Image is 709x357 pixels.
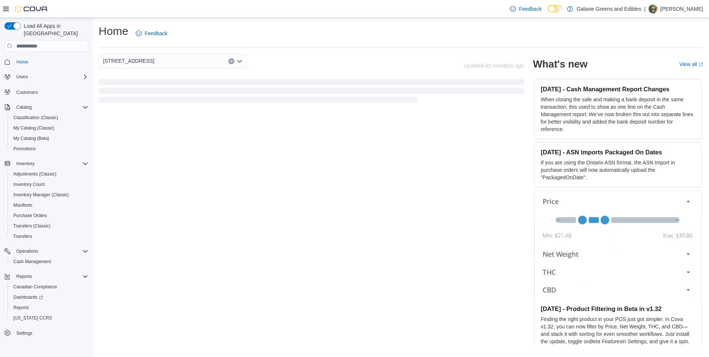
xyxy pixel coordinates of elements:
button: Open list of options [237,58,243,64]
a: Promotions [10,144,39,153]
p: When closing the safe and making a bank deposit in the same transaction, this used to show as one... [541,96,695,133]
h3: [DATE] - ASN Imports Packaged On Dates [541,148,695,156]
button: Manifests [7,200,91,210]
button: Users [13,72,31,81]
span: Customers [16,89,38,95]
span: Inventory [16,161,34,167]
span: Purchase Orders [10,211,88,220]
button: Transfers (Classic) [7,221,91,231]
span: Transfers (Classic) [13,223,50,229]
span: Inventory Manager (Classic) [10,190,88,199]
h1: Home [99,24,128,39]
span: Washington CCRS [10,314,88,322]
span: Home [16,59,28,65]
span: Feedback [145,30,167,37]
span: Reports [16,274,32,279]
a: Inventory Manager (Classic) [10,190,72,199]
span: Feedback [519,5,541,13]
button: Reports [7,302,91,313]
span: My Catalog (Beta) [13,135,49,141]
button: Classification (Classic) [7,112,91,123]
svg: External link [699,62,703,67]
span: Inventory Count [10,180,88,189]
button: Reports [1,271,91,282]
h2: What's new [533,58,587,70]
button: Adjustments (Classic) [7,169,91,179]
div: Terri Ganczar [649,4,657,13]
span: Settings [13,328,88,338]
a: Reports [10,303,32,312]
em: Beta Features [590,338,622,344]
span: Dashboards [10,293,88,302]
a: Transfers (Classic) [10,222,53,230]
h3: [DATE] - Product Filtering in Beta in v1.32 [541,305,695,312]
span: Catalog [16,104,32,110]
a: [US_STATE] CCRS [10,314,55,322]
span: Transfers (Classic) [10,222,88,230]
button: Users [1,72,91,82]
a: Transfers [10,232,35,241]
span: Loading [99,81,524,104]
p: Updated 82 minute(s) ago [464,63,524,69]
p: [PERSON_NAME] [660,4,703,13]
span: My Catalog (Beta) [10,134,88,143]
span: [STREET_ADDRESS] [103,56,154,65]
a: Manifests [10,201,35,210]
a: My Catalog (Classic) [10,124,57,132]
span: Classification (Classic) [10,113,88,122]
button: Operations [1,246,91,256]
button: Clear input [228,58,234,64]
button: Inventory [13,159,37,168]
button: Settings [1,328,91,338]
p: | [644,4,646,13]
button: Inventory [1,158,91,169]
button: Catalog [1,102,91,112]
span: Transfers [13,233,32,239]
span: Transfers [10,232,88,241]
button: Home [1,56,91,67]
button: Operations [13,247,41,256]
a: Cash Management [10,257,54,266]
a: Feedback [507,1,544,16]
span: Cash Management [13,259,51,265]
span: Operations [16,248,38,254]
span: Users [16,74,28,80]
span: Cash Management [10,257,88,266]
span: Operations [13,247,88,256]
button: Promotions [7,144,91,154]
a: Feedback [133,26,170,41]
span: Adjustments (Classic) [13,171,56,177]
button: Purchase Orders [7,210,91,221]
span: Load All Apps in [GEOGRAPHIC_DATA] [21,22,88,37]
span: Inventory [13,159,88,168]
span: Manifests [13,202,32,208]
button: Inventory Count [7,179,91,190]
button: Customers [1,86,91,97]
span: Reports [10,303,88,312]
span: Users [13,72,88,81]
button: Transfers [7,231,91,242]
a: Purchase Orders [10,211,50,220]
span: Manifests [10,201,88,210]
span: Inventory Manager (Classic) [13,192,69,198]
span: Reports [13,272,88,281]
span: Adjustments (Classic) [10,170,88,178]
button: Canadian Compliance [7,282,91,292]
a: Canadian Compliance [10,282,60,291]
a: Dashboards [7,292,91,302]
a: Classification (Classic) [10,113,61,122]
button: Reports [13,272,35,281]
button: My Catalog (Classic) [7,123,91,133]
span: Inventory Count [13,181,45,187]
p: Finding the right product in your POS just got simpler. In Cova v1.32, you can now filter by Pric... [541,315,695,353]
a: View allExternal link [679,61,703,67]
span: Promotions [13,146,36,152]
button: [US_STATE] CCRS [7,313,91,323]
span: Classification (Classic) [13,115,58,121]
span: Promotions [10,144,88,153]
button: Cash Management [7,256,91,267]
span: My Catalog (Classic) [13,125,55,131]
p: Galaxie Greens and Edibles [577,4,641,13]
a: Home [13,58,31,66]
